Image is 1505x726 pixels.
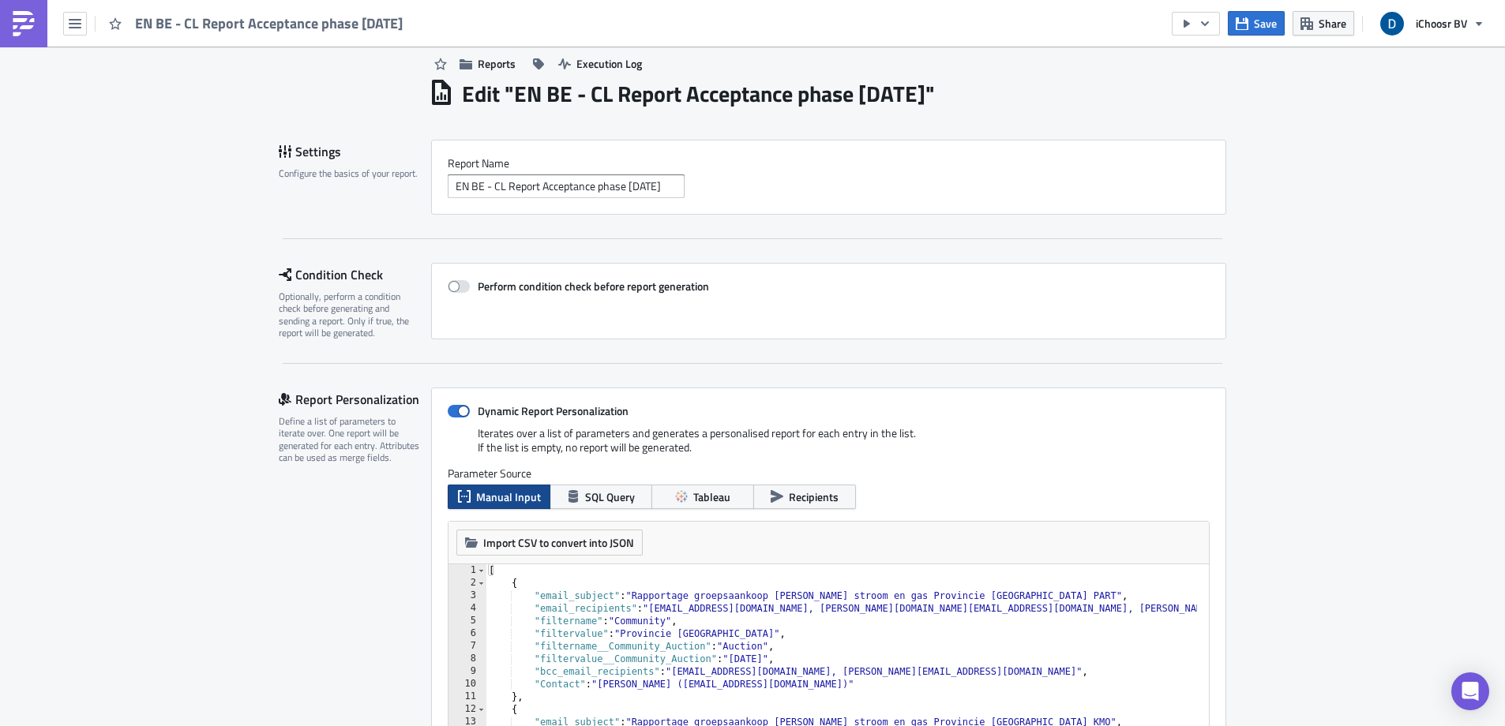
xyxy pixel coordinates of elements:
[448,485,550,509] button: Manual Input
[1293,11,1354,36] button: Share
[448,690,486,703] div: 11
[1228,11,1285,36] button: Save
[6,6,754,69] div: Beste In bijlage [PERSON_NAME] een overzicht met de actuele status van de groepsaankoop [PERSON_N...
[448,653,486,665] div: 8
[1319,15,1346,32] span: Share
[279,263,431,286] div: Condition Check
[448,564,486,577] div: 1
[279,167,421,179] div: Configure the basics of your report.
[279,387,431,411] div: Report Personalization
[478,55,516,72] span: Reports
[478,402,629,419] strong: Dynamic Report Personalization
[448,602,486,615] div: 4
[462,80,935,108] h1: Edit " EN BE - CL Report Acceptance phase [DATE] "
[789,488,839,505] span: Recipients
[1379,10,1406,37] img: Avatar
[11,11,36,36] img: PushMetrics
[1451,672,1489,710] div: Open Intercom Messenger
[279,290,421,339] div: Optionally, perform a condition check before generating and sending a report. Only if true, the r...
[1416,15,1467,32] span: iChoosr BV
[6,120,754,133] div: {{ [DOMAIN_NAME] }}
[448,577,486,589] div: 2
[448,665,486,678] div: 9
[279,140,431,163] div: Settings
[279,415,421,464] div: Define a list of parameters to iterate over. One report will be generated for each entry. Attribu...
[448,640,486,653] div: 7
[1371,6,1493,41] button: iChoosr BV
[448,615,486,627] div: 5
[448,627,486,640] div: 6
[448,589,486,602] div: 3
[585,488,635,505] span: SQL Query
[448,703,486,716] div: 12
[135,14,404,32] span: EN BE - CL Report Acceptance phase [DATE]
[6,6,754,203] body: Rich Text Area. Press ALT-0 for help.
[6,95,754,107] div: Groeten
[456,530,643,556] button: Import CSV to convert into JSON
[448,678,486,690] div: 10
[550,51,650,76] button: Execution Log
[753,485,856,509] button: Recipients
[448,466,1210,481] label: Parameter Source
[651,485,754,509] button: Tableau
[448,156,1210,170] label: Report Nam﻿e
[1254,15,1277,32] span: Save
[576,55,642,72] span: Execution Log
[478,278,709,294] strong: Perform condition check before report generation
[483,534,634,551] span: Import CSV to convert into JSON
[452,51,524,76] button: Reports
[476,488,541,505] span: Manual Input
[693,488,730,505] span: Tableau
[550,485,652,509] button: SQL Query
[448,426,1210,466] div: Iterates over a list of parameters and generates a personalised report for each entry in the list...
